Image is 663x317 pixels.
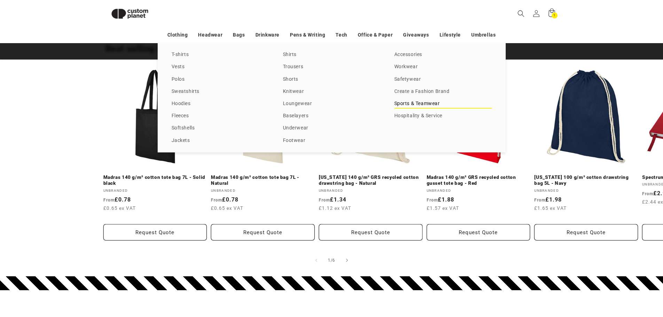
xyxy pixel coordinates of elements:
[283,87,380,96] a: Knitwear
[319,174,423,187] a: [US_STATE] 140 g/m² GRS recycled cotton drawstring bag - Natural
[283,136,380,145] a: Footwear
[290,29,325,41] a: Pens & Writing
[331,257,333,264] span: /
[394,87,492,96] a: Create a Fashion Brand
[198,29,222,41] a: Headwear
[283,99,380,109] a: Loungewear
[394,62,492,72] a: Workwear
[332,257,335,264] span: 6
[358,29,393,41] a: Office & Paper
[394,111,492,121] a: Hospitality & Service
[553,13,555,18] span: 1
[233,29,245,41] a: Bags
[319,224,423,240] button: Request Quote
[513,6,529,21] summary: Search
[403,29,429,41] a: Giveaways
[283,75,380,84] a: Shorts
[211,174,315,187] a: Madras 140 g/m² cotton tote bag 7L - Natural
[394,50,492,60] a: Accessories
[394,75,492,84] a: Safetywear
[172,75,269,84] a: Polos
[283,62,380,72] a: Trousers
[283,50,380,60] a: Shirts
[471,29,496,41] a: Umbrellas
[283,124,380,133] a: Underwear
[427,224,530,240] button: Request Quote
[255,29,279,41] a: Drinkware
[103,174,207,187] a: Madras 140 g/m² cotton tote bag 7L - Solid black
[339,253,355,268] button: Slide right
[172,124,269,133] a: Softshells
[507,37,663,317] iframe: Chat Widget
[328,257,331,264] span: 1
[283,111,380,121] a: Baselayers
[172,136,269,145] a: Jackets
[172,62,269,72] a: Vests
[394,99,492,109] a: Sports & Teamwear
[172,87,269,96] a: Sweatshirts
[427,174,530,187] a: Madras 140 g/m² GRS recycled cotton gusset tote bag - Red
[440,29,461,41] a: Lifestyle
[309,253,324,268] button: Slide left
[103,224,207,240] button: Request Quote
[105,3,154,25] img: Custom Planet
[172,50,269,60] a: T-shirts
[172,99,269,109] a: Hoodies
[336,29,347,41] a: Tech
[172,111,269,121] a: Fleeces
[167,29,188,41] a: Clothing
[211,224,315,240] button: Request Quote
